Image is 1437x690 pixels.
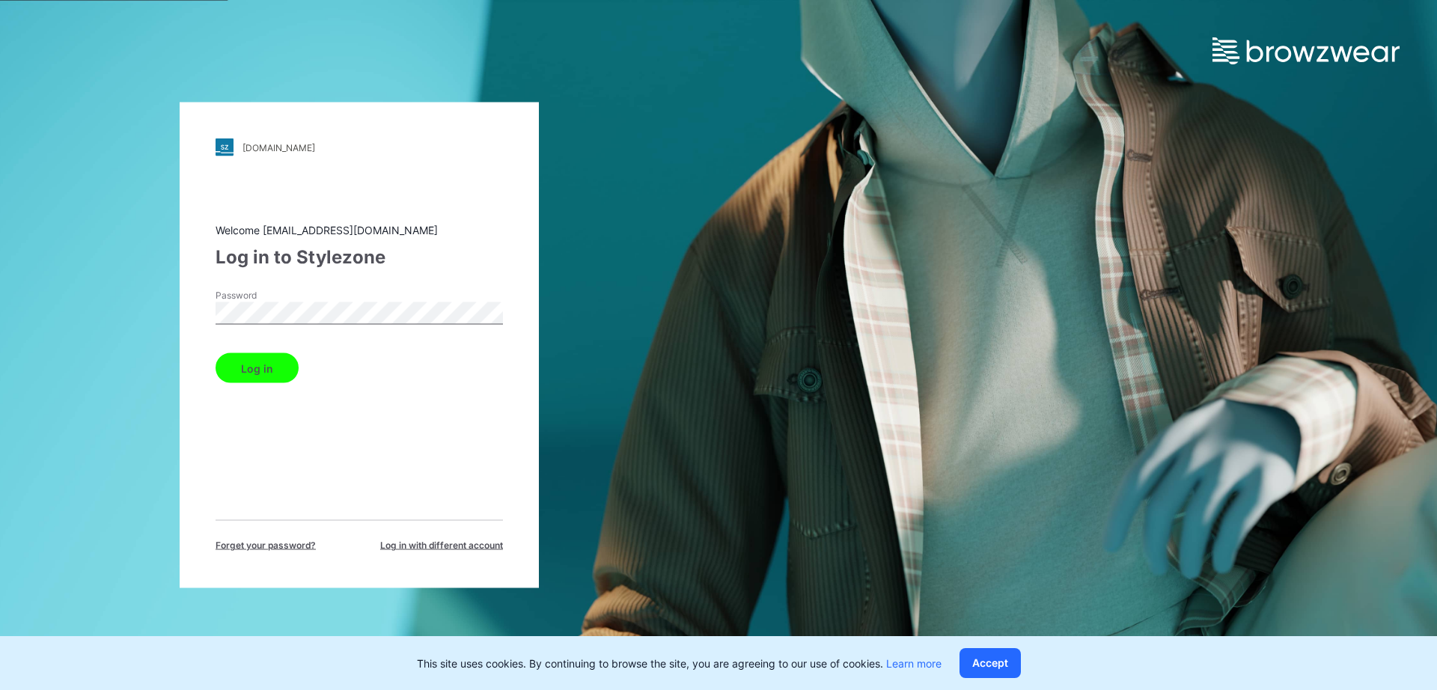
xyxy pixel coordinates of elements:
span: Log in with different account [380,539,503,552]
div: Welcome [EMAIL_ADDRESS][DOMAIN_NAME] [216,222,503,238]
a: [DOMAIN_NAME] [216,138,503,156]
img: browzwear-logo.e42bd6dac1945053ebaf764b6aa21510.svg [1212,37,1400,64]
div: [DOMAIN_NAME] [242,141,315,153]
button: Log in [216,353,299,383]
a: Learn more [886,657,942,670]
span: Forget your password? [216,539,316,552]
div: Log in to Stylezone [216,244,503,271]
label: Password [216,289,320,302]
p: This site uses cookies. By continuing to browse the site, you are agreeing to our use of cookies. [417,656,942,671]
button: Accept [959,648,1021,678]
img: stylezone-logo.562084cfcfab977791bfbf7441f1a819.svg [216,138,234,156]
